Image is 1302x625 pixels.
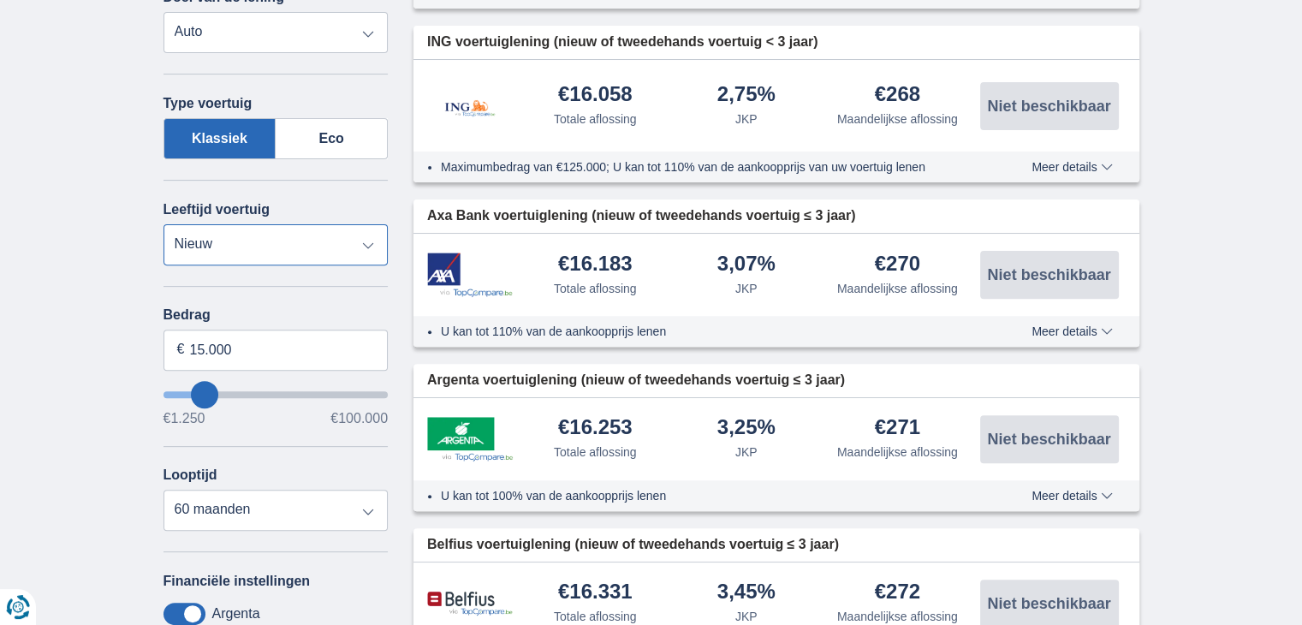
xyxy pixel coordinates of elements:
[427,417,513,461] img: product.pl.alt Argenta
[554,110,637,128] div: Totale aflossing
[558,84,633,107] div: €16.058
[554,443,637,461] div: Totale aflossing
[427,591,513,616] img: product.pl.alt Belfius
[330,412,388,426] span: €100.000
[987,432,1110,447] span: Niet beschikbaar
[735,110,758,128] div: JKP
[980,251,1119,299] button: Niet beschikbaar
[558,253,633,277] div: €16.183
[735,608,758,625] div: JKP
[427,253,513,298] img: product.pl.alt Axa Bank
[717,581,776,604] div: 3,45%
[558,417,633,440] div: €16.253
[427,371,845,390] span: Argenta voertuiglening (nieuw of tweedehands voertuig ≤ 3 jaar)
[163,391,389,398] input: wantToBorrow
[1031,161,1112,173] span: Meer details
[875,84,920,107] div: €268
[163,412,205,426] span: €1.250
[177,340,185,360] span: €
[427,535,839,555] span: Belfius voertuiglening (nieuw of tweedehands voertuig ≤ 3 jaar)
[163,467,217,483] label: Looptijd
[163,574,311,589] label: Financiële instellingen
[1019,489,1125,503] button: Meer details
[163,118,276,159] label: Klassiek
[276,118,388,159] label: Eco
[554,280,637,297] div: Totale aflossing
[441,158,969,176] li: Maximumbedrag van €125.000; U kan tot 110% van de aankoopprijs van uw voertuig lenen
[1019,160,1125,174] button: Meer details
[163,96,253,111] label: Type voertuig
[987,98,1110,114] span: Niet beschikbaar
[212,606,260,622] label: Argenta
[987,267,1110,283] span: Niet beschikbaar
[427,77,513,134] img: product.pl.alt ING
[1031,325,1112,337] span: Meer details
[427,206,855,226] span: Axa Bank voertuiglening (nieuw of tweedehands voertuig ≤ 3 jaar)
[1019,324,1125,338] button: Meer details
[735,443,758,461] div: JKP
[441,323,969,340] li: U kan tot 110% van de aankoopprijs lenen
[717,417,776,440] div: 3,25%
[980,415,1119,463] button: Niet beschikbaar
[441,487,969,504] li: U kan tot 100% van de aankoopprijs lenen
[554,608,637,625] div: Totale aflossing
[1031,490,1112,502] span: Meer details
[837,608,958,625] div: Maandelijkse aflossing
[875,253,920,277] div: €270
[163,202,270,217] label: Leeftijd voertuig
[427,33,818,52] span: ING voertuiglening (nieuw of tweedehands voertuig < 3 jaar)
[980,82,1119,130] button: Niet beschikbaar
[875,581,920,604] div: €272
[837,443,958,461] div: Maandelijkse aflossing
[558,581,633,604] div: €16.331
[837,280,958,297] div: Maandelijkse aflossing
[875,417,920,440] div: €271
[717,84,776,107] div: 2,75%
[735,280,758,297] div: JKP
[717,253,776,277] div: 3,07%
[837,110,958,128] div: Maandelijkse aflossing
[163,307,389,323] label: Bedrag
[987,596,1110,611] span: Niet beschikbaar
